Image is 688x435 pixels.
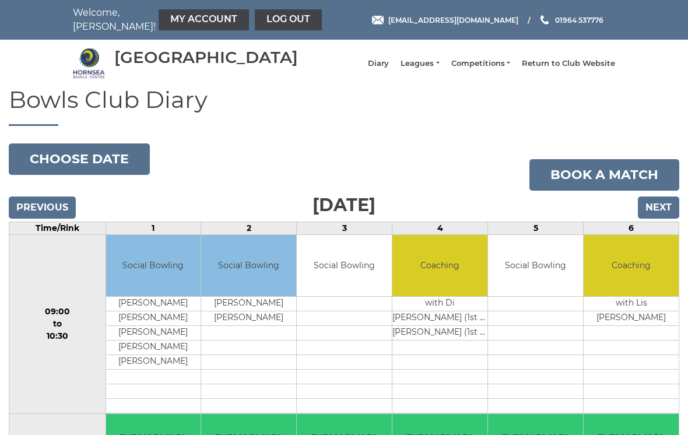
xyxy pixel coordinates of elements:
[201,222,297,235] td: 2
[201,235,296,296] td: Social Bowling
[106,340,201,355] td: [PERSON_NAME]
[201,296,296,311] td: [PERSON_NAME]
[372,15,518,26] a: Email [EMAIL_ADDRESS][DOMAIN_NAME]
[297,235,392,296] td: Social Bowling
[9,222,106,235] td: Time/Rink
[392,325,487,340] td: [PERSON_NAME] (1st Lesson)
[540,15,549,24] img: Phone us
[488,222,584,235] td: 5
[106,235,201,296] td: Social Bowling
[584,235,679,296] td: Coaching
[529,159,679,191] a: Book a match
[584,222,679,235] td: 6
[555,15,603,24] span: 01964 537776
[584,311,679,325] td: [PERSON_NAME]
[114,48,298,66] div: [GEOGRAPHIC_DATA]
[9,143,150,175] button: Choose date
[73,47,105,79] img: Hornsea Bowls Centre
[451,58,510,69] a: Competitions
[106,222,201,235] td: 1
[9,197,76,219] input: Previous
[368,58,389,69] a: Diary
[488,235,583,296] td: Social Bowling
[584,296,679,311] td: with Lis
[9,87,679,126] h1: Bowls Club Diary
[638,197,679,219] input: Next
[392,311,487,325] td: [PERSON_NAME] (1st Lesson)
[392,222,488,235] td: 4
[401,58,439,69] a: Leagues
[106,355,201,369] td: [PERSON_NAME]
[201,311,296,325] td: [PERSON_NAME]
[372,16,384,24] img: Email
[522,58,615,69] a: Return to Club Website
[106,325,201,340] td: [PERSON_NAME]
[297,222,392,235] td: 3
[392,235,487,296] td: Coaching
[159,9,249,30] a: My Account
[106,311,201,325] td: [PERSON_NAME]
[73,6,289,34] nav: Welcome, [PERSON_NAME]!
[106,296,201,311] td: [PERSON_NAME]
[9,235,106,414] td: 09:00 to 10:30
[392,296,487,311] td: with Di
[539,15,603,26] a: Phone us 01964 537776
[255,9,322,30] a: Log out
[388,15,518,24] span: [EMAIL_ADDRESS][DOMAIN_NAME]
